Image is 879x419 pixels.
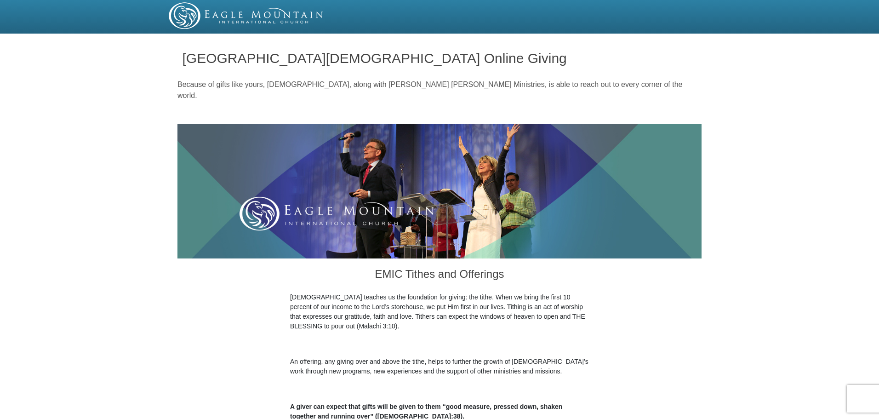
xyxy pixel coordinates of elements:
p: Because of gifts like yours, [DEMOGRAPHIC_DATA], along with [PERSON_NAME] [PERSON_NAME] Ministrie... [177,79,702,101]
p: [DEMOGRAPHIC_DATA] teaches us the foundation for giving: the tithe. When we bring the first 10 pe... [290,293,589,331]
p: An offering, any giving over and above the tithe, helps to further the growth of [DEMOGRAPHIC_DAT... [290,357,589,376]
h1: [GEOGRAPHIC_DATA][DEMOGRAPHIC_DATA] Online Giving [183,51,697,66]
h3: EMIC Tithes and Offerings [290,258,589,293]
img: EMIC [169,2,324,29]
